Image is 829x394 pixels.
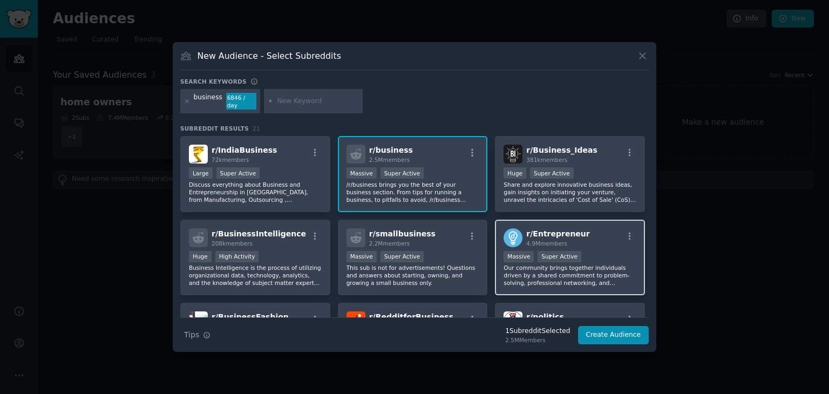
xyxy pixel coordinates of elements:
[369,240,410,247] span: 2.2M members
[189,181,322,203] p: Discuss everything about Business and Entrepreneurship in [GEOGRAPHIC_DATA], from Manufacturing, ...
[504,228,522,247] img: Entrepreneur
[380,167,424,179] div: Super Active
[346,264,479,287] p: This sub is not for advertisements! Questions and answers about starting, owning, and growing a s...
[526,157,567,163] span: 381k members
[526,229,589,238] span: r/ Entrepreneur
[212,146,277,154] span: r/ IndiaBusiness
[226,93,256,110] div: 6846 / day
[504,264,636,287] p: Our community brings together individuals driven by a shared commitment to problem-solving, profe...
[346,311,365,330] img: RedditforBusiness
[538,251,581,262] div: Super Active
[504,181,636,203] p: Share and explore innovative business ideas, gain insights on initiating your venture, unravel th...
[578,326,649,344] button: Create Audience
[504,251,534,262] div: Massive
[253,125,260,132] span: 21
[504,311,522,330] img: politics
[369,146,413,154] span: r/ business
[369,157,410,163] span: 2.5M members
[212,229,306,238] span: r/ BusinessIntelligence
[180,325,214,344] button: Tips
[526,240,567,247] span: 4.9M members
[505,327,570,336] div: 1 Subreddit Selected
[504,145,522,164] img: Business_Ideas
[184,329,199,341] span: Tips
[346,167,377,179] div: Massive
[369,229,436,238] span: r/ smallbusiness
[198,50,341,62] h3: New Audience - Select Subreddits
[380,251,424,262] div: Super Active
[189,311,208,330] img: BusinessFashion
[505,336,570,344] div: 2.5M Members
[504,167,526,179] div: Huge
[526,313,563,321] span: r/ politics
[530,167,574,179] div: Super Active
[189,145,208,164] img: IndiaBusiness
[526,146,597,154] span: r/ Business_Ideas
[189,167,213,179] div: Large
[180,125,249,132] span: Subreddit Results
[346,181,479,203] p: /r/business brings you the best of your business section. From tips for running a business, to pi...
[369,313,453,321] span: r/ RedditforBusiness
[189,251,212,262] div: Huge
[180,78,247,85] h3: Search keywords
[277,97,359,106] input: New Keyword
[212,240,253,247] span: 208k members
[212,157,249,163] span: 72k members
[189,264,322,287] p: Business Intelligence is the process of utilizing organizational data, technology, analytics, and...
[216,167,260,179] div: Super Active
[346,251,377,262] div: Massive
[212,313,289,321] span: r/ BusinessFashion
[215,251,259,262] div: High Activity
[194,93,222,110] div: business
